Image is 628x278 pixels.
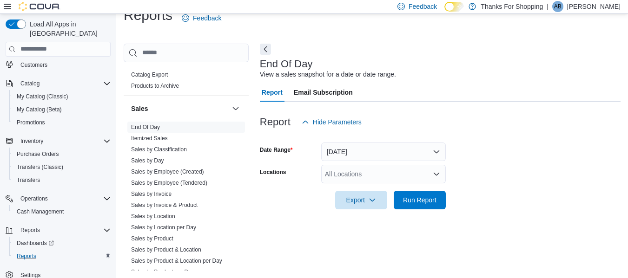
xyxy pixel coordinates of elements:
[20,226,40,234] span: Reports
[394,191,446,209] button: Run Report
[9,174,114,187] button: Transfers
[13,206,67,217] a: Cash Management
[131,180,207,186] a: Sales by Employee (Tendered)
[313,117,362,127] span: Hide Parameters
[13,251,40,262] a: Reports
[131,179,207,187] span: Sales by Employee (Tendered)
[2,77,114,90] button: Catalog
[13,104,111,115] span: My Catalog (Beta)
[131,146,187,153] span: Sales by Classification
[131,257,222,265] span: Sales by Product & Location per Day
[131,168,204,175] span: Sales by Employee (Created)
[131,224,196,231] a: Sales by Location per Day
[13,162,67,173] a: Transfers (Classic)
[13,175,111,186] span: Transfers
[131,235,173,242] span: Sales by Product
[131,157,164,164] a: Sales by Day
[321,142,446,161] button: [DATE]
[131,269,194,275] a: Sales by Product per Day
[2,192,114,205] button: Operations
[547,1,549,12] p: |
[409,2,437,11] span: Feedback
[9,103,114,116] button: My Catalog (Beta)
[17,252,36,260] span: Reports
[124,69,249,95] div: Products
[17,58,111,70] span: Customers
[17,239,54,247] span: Dashboards
[17,225,44,236] button: Reports
[260,70,396,79] div: View a sales snapshot for a date or date range.
[2,135,114,148] button: Inventory
[9,237,114,250] a: Dashboards
[17,208,64,215] span: Cash Management
[131,202,198,208] a: Sales by Invoice & Product
[13,238,58,249] a: Dashboards
[262,83,283,102] span: Report
[131,246,201,253] a: Sales by Product & Location
[20,80,40,87] span: Catalog
[335,191,387,209] button: Export
[13,91,111,102] span: My Catalog (Classic)
[13,104,66,115] a: My Catalog (Beta)
[17,150,59,158] span: Purchase Orders
[444,2,464,12] input: Dark Mode
[341,191,382,209] span: Export
[17,93,68,100] span: My Catalog (Classic)
[131,104,148,113] h3: Sales
[260,58,313,70] h3: End Of Day
[131,168,204,175] a: Sales by Employee (Created)
[260,44,271,55] button: Next
[294,83,353,102] span: Email Subscription
[17,176,40,184] span: Transfers
[9,250,114,263] button: Reports
[9,116,114,129] button: Promotions
[9,148,114,161] button: Purchase Orders
[13,117,111,128] span: Promotions
[13,149,63,160] a: Purchase Orders
[13,238,111,249] span: Dashboards
[17,193,52,204] button: Operations
[131,246,201,253] span: Sales by Product & Location
[17,59,51,71] a: Customers
[131,157,164,164] span: Sales by Day
[13,91,72,102] a: My Catalog (Classic)
[131,258,222,264] a: Sales by Product & Location per Day
[260,168,286,176] label: Locations
[298,113,365,131] button: Hide Parameters
[260,146,293,154] label: Date Range
[131,123,160,131] span: End Of Day
[131,135,168,142] a: Itemized Sales
[554,1,562,12] span: AB
[17,193,111,204] span: Operations
[131,213,175,220] a: Sales by Location
[9,205,114,218] button: Cash Management
[260,116,291,128] h3: Report
[17,136,47,147] button: Inventory
[13,175,44,186] a: Transfers
[13,149,111,160] span: Purchase Orders
[131,83,179,89] a: Products to Archive
[230,103,241,114] button: Sales
[13,162,111,173] span: Transfers (Classic)
[124,6,172,25] h1: Reports
[13,206,111,217] span: Cash Management
[20,195,48,202] span: Operations
[20,137,43,145] span: Inventory
[131,191,172,197] a: Sales by Invoice
[26,19,111,38] span: Load All Apps in [GEOGRAPHIC_DATA]
[2,58,114,71] button: Customers
[131,71,168,78] a: Catalog Export
[131,235,173,242] a: Sales by Product
[131,104,228,113] button: Sales
[17,136,111,147] span: Inventory
[17,225,111,236] span: Reports
[9,90,114,103] button: My Catalog (Classic)
[13,117,49,128] a: Promotions
[131,82,179,90] span: Products to Archive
